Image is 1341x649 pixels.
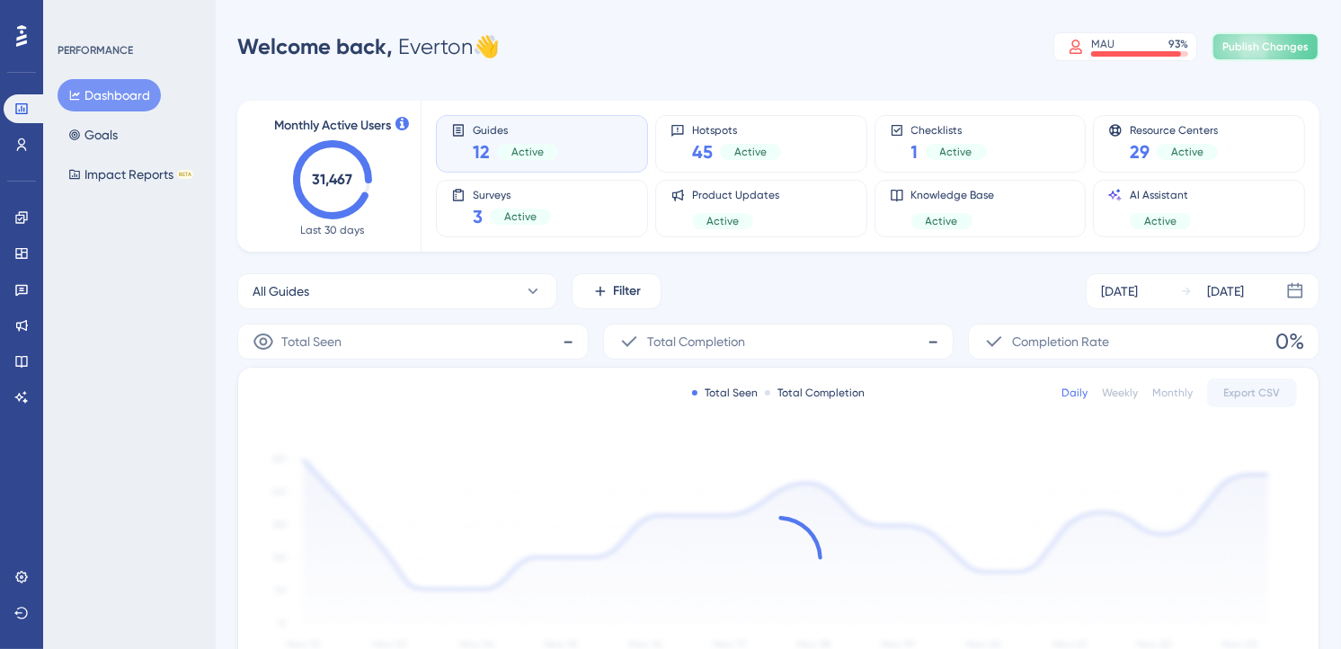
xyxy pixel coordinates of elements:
[734,145,767,159] span: Active
[1275,327,1304,356] span: 0%
[1130,123,1218,136] span: Resource Centers
[237,32,500,61] div: Everton 👋
[765,386,865,400] div: Total Completion
[911,188,995,202] span: Knowledge Base
[563,327,573,356] span: -
[692,123,781,136] span: Hotspots
[928,327,938,356] span: -
[1152,386,1193,400] div: Monthly
[1101,280,1138,302] div: [DATE]
[692,386,758,400] div: Total Seen
[473,123,558,136] span: Guides
[911,139,919,164] span: 1
[1061,386,1088,400] div: Daily
[274,115,391,137] span: Monthly Active Users
[237,273,557,309] button: All Guides
[58,43,133,58] div: PERFORMANCE
[58,119,129,151] button: Goals
[281,331,342,352] span: Total Seen
[647,331,745,352] span: Total Completion
[1144,214,1177,228] span: Active
[301,223,365,237] span: Last 30 days
[313,171,353,188] text: 31,467
[1130,139,1150,164] span: 29
[692,139,713,164] span: 45
[1091,37,1115,51] div: MAU
[1207,378,1297,407] button: Export CSV
[1168,37,1188,51] div: 93 %
[253,280,309,302] span: All Guides
[614,280,642,302] span: Filter
[940,145,972,159] span: Active
[572,273,662,309] button: Filter
[911,123,987,136] span: Checklists
[692,188,779,202] span: Product Updates
[926,214,958,228] span: Active
[1212,32,1319,61] button: Publish Changes
[511,145,544,159] span: Active
[473,204,483,229] span: 3
[1130,188,1191,202] span: AI Assistant
[1222,40,1309,54] span: Publish Changes
[473,188,551,200] span: Surveys
[1207,280,1244,302] div: [DATE]
[1224,386,1281,400] span: Export CSV
[504,209,537,224] span: Active
[58,158,204,191] button: Impact ReportsBETA
[706,214,739,228] span: Active
[177,170,193,179] div: BETA
[1012,331,1109,352] span: Completion Rate
[473,139,490,164] span: 12
[237,33,393,59] span: Welcome back,
[1102,386,1138,400] div: Weekly
[1171,145,1203,159] span: Active
[58,79,161,111] button: Dashboard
